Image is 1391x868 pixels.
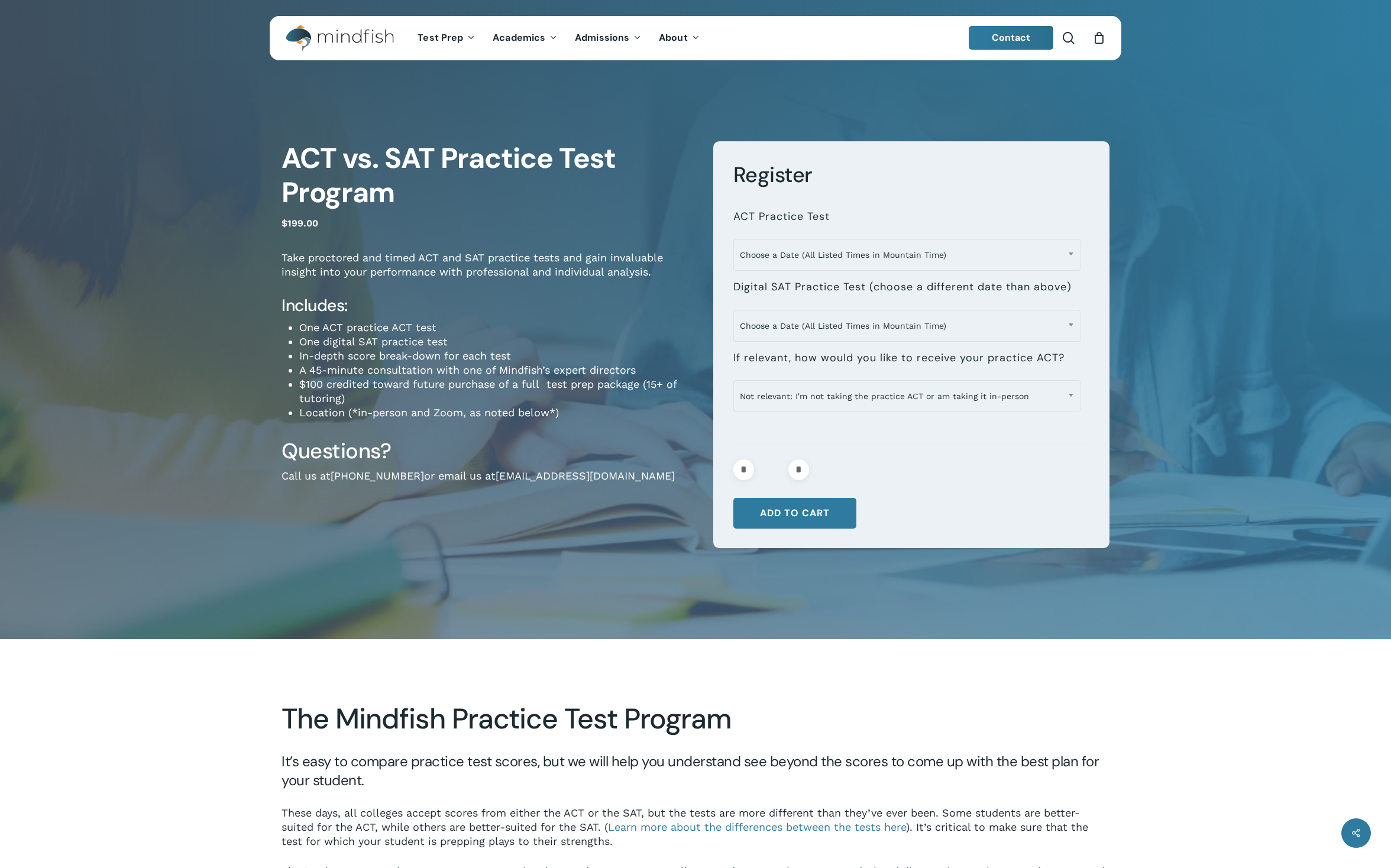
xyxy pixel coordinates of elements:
label: ACT Practice Test [733,210,830,224]
label: If relevant, how would you like to receive your practice ACT? [733,351,1065,365]
a: [EMAIL_ADDRESS][DOMAIN_NAME] [496,469,675,482]
a: Academics [484,33,566,43]
h1: ACT vs. SAT Practice Test Program [282,141,695,210]
a: Learn more about the differences between the tests here [608,821,906,833]
input: Product quantity [758,459,785,480]
iframe: Chatbot [1123,780,1374,851]
span: Test Prep [418,31,463,44]
span: Academics [493,31,545,44]
h3: Questions? [282,438,695,465]
li: One digital SAT practice test [299,335,695,349]
span: Choose a Date (All Listed Times in Mountain Time) [733,239,1081,271]
a: About [650,33,709,43]
h4: Includes: [282,295,695,316]
span: Not relevant: I'm not taking the practice ACT or am taking it in-person [733,380,1081,412]
p: These days, all colleges accept scores from either the ACT or the SAT, but the tests are more dif... [282,806,1109,864]
li: A 45-minute consultation with one of Mindfish’s expert directors [299,363,695,377]
button: Add to cart [733,498,856,529]
a: Admissions [566,33,650,43]
h3: Register [733,161,1090,189]
a: Test Prep [409,33,484,43]
a: Contact [969,26,1054,50]
span: About [659,31,688,44]
span: $ [282,218,287,229]
header: Main Menu [270,16,1121,60]
li: One ACT practice ACT test [299,320,695,335]
span: Choose a Date (All Listed Times in Mountain Time) [733,310,1081,342]
bdi: 199.00 [282,218,318,229]
nav: Main Menu [409,16,708,60]
span: Choose a Date (All Listed Times in Mountain Time) [734,242,1080,267]
li: In-depth score break-down for each test [299,349,695,363]
label: Digital SAT Practice Test (choose a different date than above) [733,280,1072,294]
p: Call us at or email us at [282,469,695,499]
span: Contact [992,31,1031,44]
li: Location (*in-person and Zoom, as noted below*) [299,406,695,420]
h5: It’s easy to compare practice test scores, but we will help you understand see beyond the scores ... [282,752,1109,790]
p: Take proctored and timed ACT and SAT practice tests and gain invaluable insight into your perform... [282,251,695,295]
span: Not relevant: I'm not taking the practice ACT or am taking it in-person [734,384,1080,409]
li: $100 credited toward future purchase of a full test prep package (15+ of tutoring) [299,377,695,406]
span: Choose a Date (All Listed Times in Mountain Time) [734,313,1080,338]
a: Cart [1092,31,1105,44]
a: [PHONE_NUMBER] [331,469,424,482]
span: Admissions [575,31,629,44]
h2: The Mindfish Practice Test Program [282,702,1109,736]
